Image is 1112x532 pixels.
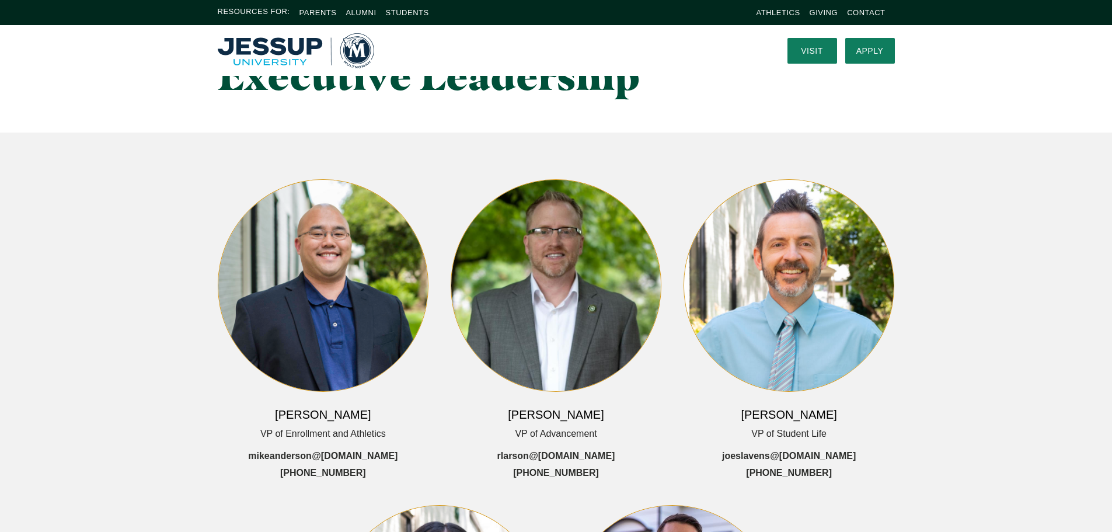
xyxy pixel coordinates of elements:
a: [PHONE_NUMBER] [513,465,599,482]
a: Contact [847,8,885,17]
h6: [PERSON_NAME] [275,406,371,423]
a: Athletics [757,8,800,17]
a: Home [218,33,374,68]
a: Giving [810,8,838,17]
a: Parents [299,8,337,17]
img: Multnomah University Logo [218,33,374,68]
a: joeslavens @[DOMAIN_NAME] [722,448,856,465]
a: Visit [787,38,837,64]
span: mikeanderson [248,448,311,465]
a: [PHONE_NUMBER] [746,465,832,482]
h1: Executive Leadership [218,53,662,98]
img: JoeSlavensHeadshot [684,180,894,391]
span: rlarson [497,448,529,465]
span: joeslavens [722,448,770,465]
a: rlarson @[DOMAIN_NAME] [497,448,615,465]
span: VP of Enrollment and Athletics [260,426,386,443]
span: @[DOMAIN_NAME] [529,448,615,465]
a: Apply [845,38,895,64]
a: mikeanderson @[DOMAIN_NAME] [248,448,398,465]
img: Staff Headshot Robby Larson [451,180,661,391]
span: @[DOMAIN_NAME] [312,448,398,465]
h6: [PERSON_NAME] [508,406,604,423]
span: @[DOMAIN_NAME] [770,448,856,465]
a: [PHONE_NUMBER] [280,465,366,482]
span: Resources For: [218,6,290,19]
h6: [PERSON_NAME] [741,406,836,423]
a: Alumni [346,8,376,17]
img: MikeAndersonHeadshot [218,180,428,391]
span: VP of Student Life [751,426,827,443]
a: Students [386,8,429,17]
span: VP of Advancement [515,426,597,443]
